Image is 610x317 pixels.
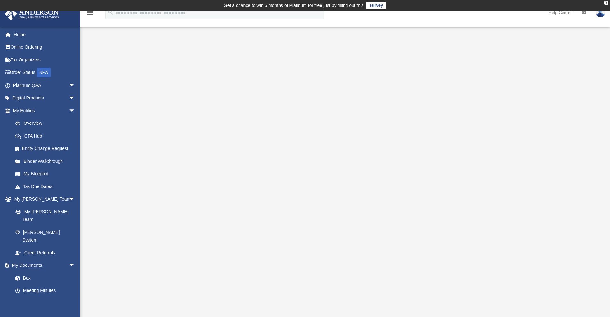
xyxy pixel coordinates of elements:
a: Meeting Minutes [9,284,82,297]
a: CTA Hub [9,130,85,142]
div: Get a chance to win 6 months of Platinum for free just by filling out this [224,2,364,9]
span: arrow_drop_down [69,92,82,105]
a: My Blueprint [9,168,82,180]
img: User Pic [596,8,605,17]
i: menu [86,9,94,17]
a: [PERSON_NAME] System [9,226,82,246]
span: arrow_drop_down [69,193,82,206]
a: Online Ordering [4,41,85,54]
a: survey [366,2,386,9]
a: Home [4,28,85,41]
a: Platinum Q&Aarrow_drop_down [4,79,85,92]
a: My Documentsarrow_drop_down [4,259,82,272]
a: Binder Walkthrough [9,155,85,168]
i: search [107,9,114,16]
div: NEW [37,68,51,77]
a: Digital Productsarrow_drop_down [4,92,85,105]
a: Overview [9,117,85,130]
img: Anderson Advisors Platinum Portal [3,8,61,20]
div: close [604,1,608,5]
a: My [PERSON_NAME] Teamarrow_drop_down [4,193,82,206]
a: Entity Change Request [9,142,85,155]
span: arrow_drop_down [69,259,82,272]
a: My Entitiesarrow_drop_down [4,104,85,117]
a: Order StatusNEW [4,66,85,79]
a: Client Referrals [9,246,82,259]
a: Tax Organizers [4,53,85,66]
a: My [PERSON_NAME] Team [9,205,78,226]
a: Box [9,272,78,284]
span: arrow_drop_down [69,79,82,92]
a: Tax Due Dates [9,180,85,193]
span: arrow_drop_down [69,104,82,117]
a: menu [86,12,94,17]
